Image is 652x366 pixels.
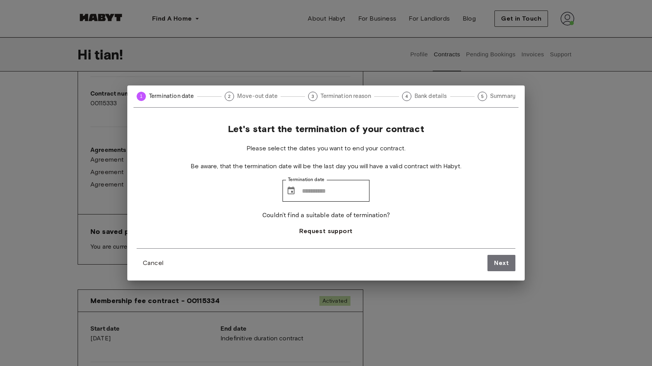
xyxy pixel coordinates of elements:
[293,223,359,239] button: Request support
[283,183,299,199] button: Choose date
[140,94,143,99] text: 1
[312,94,314,99] text: 3
[228,94,231,99] text: 2
[262,211,390,220] p: Couldn't find a suitable date of termination?
[143,258,163,268] span: Cancel
[481,94,484,99] text: 5
[237,92,277,100] span: Move-out date
[137,255,170,271] button: Cancel
[321,92,371,100] span: Termination reason
[288,176,324,183] label: Termination date
[149,92,194,100] span: Termination date
[490,92,515,100] span: Summary
[414,92,447,100] span: Bank details
[299,227,352,236] span: Request support
[405,94,407,99] text: 4
[191,162,461,171] span: Be aware, that the termination date will be the last day you will have a valid contract with Habyt.
[228,123,424,135] span: Let's start the termination of your contract
[246,144,406,153] span: Please select the dates you want to end your contract.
